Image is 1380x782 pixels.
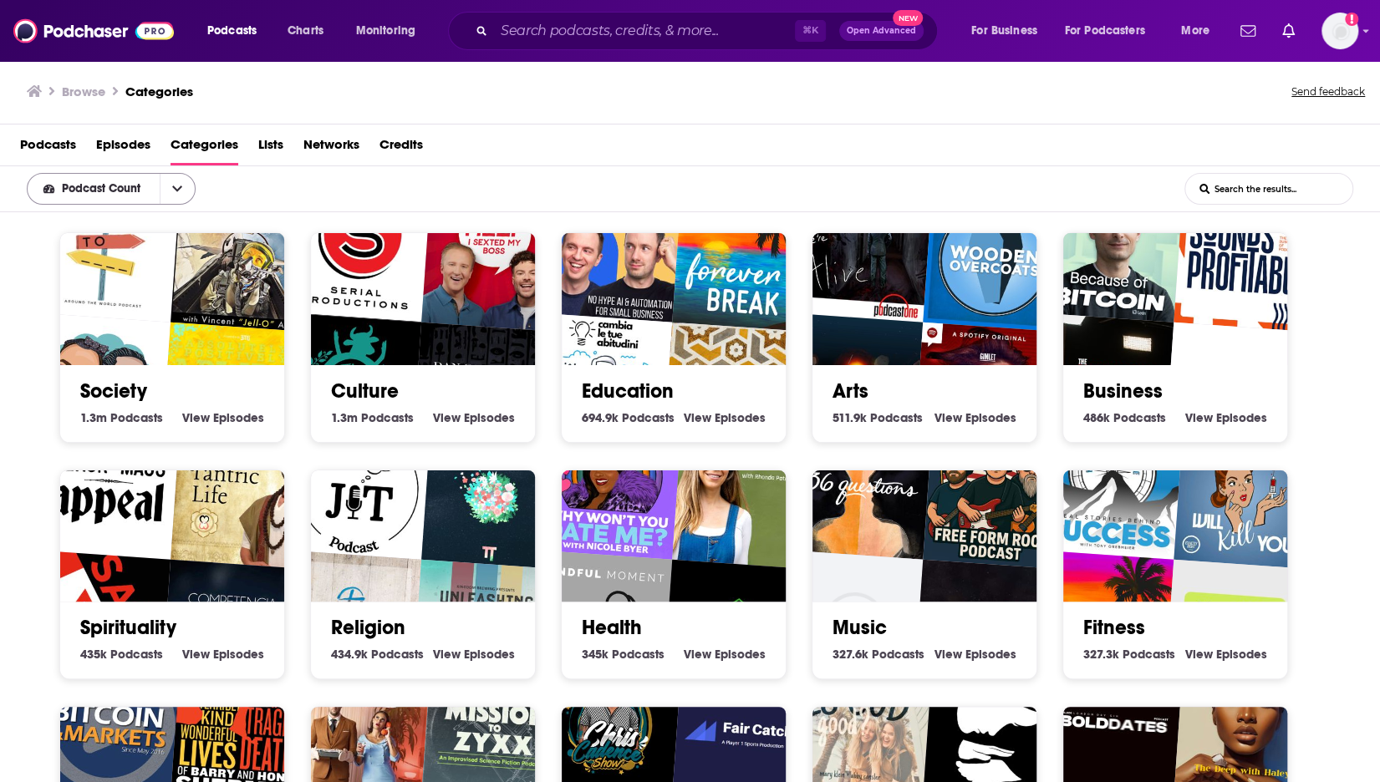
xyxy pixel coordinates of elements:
[870,410,923,425] span: Podcasts
[715,647,766,662] span: Episodes
[1216,410,1267,425] span: Episodes
[171,425,314,569] img: The Tantric Life
[934,410,962,425] span: View
[934,647,962,662] span: View
[13,15,174,47] a: Podchaser - Follow, Share and Rate Podcasts
[1185,410,1213,425] span: View
[207,19,257,43] span: Podcasts
[288,415,431,559] img: Just Thinking Podcast
[37,415,181,559] img: Black Mass Appeal: Modern Satanism for the Masses
[1174,425,1317,569] div: This Podcast Will Kill You
[1345,13,1358,26] svg: Add a profile image
[1185,647,1213,662] span: View
[1286,80,1370,104] button: Send feedback
[1083,410,1166,425] a: 486k Business Podcasts
[795,20,826,42] span: ⌘ K
[833,410,867,425] span: 511.9k
[965,647,1016,662] span: Episodes
[715,410,766,425] span: Episodes
[1169,18,1230,44] button: open menu
[213,410,264,425] span: Episodes
[1174,188,1317,332] div: Sounds Profitable
[582,615,642,640] a: Health
[303,131,359,165] a: Networks
[684,647,766,662] a: View Health Episodes
[27,173,222,205] h2: Choose List sort
[1083,615,1145,640] a: Fitness
[171,131,238,165] a: Categories
[833,615,887,640] a: Music
[934,410,1016,425] a: View Arts Episodes
[1216,647,1267,662] span: Episodes
[196,18,278,44] button: open menu
[1083,378,1163,404] a: Business
[1040,415,1184,559] img: The Real Stories Behind Success
[1321,13,1358,49] img: User Profile
[80,410,107,425] span: 1.3m
[684,410,766,425] a: View Education Episodes
[1321,13,1358,49] span: Logged in as egilfenbaum
[182,647,264,662] a: View Spirituality Episodes
[538,415,682,559] div: Why Won't You Date Me? with Nicole Byer
[125,84,193,99] a: Categories
[1113,410,1166,425] span: Podcasts
[421,188,565,332] img: Help I Sexted My Boss
[464,647,515,662] span: Episodes
[934,647,1016,662] a: View Music Episodes
[258,131,283,165] a: Lists
[1040,179,1184,322] img: Because of Bitcoin
[1234,17,1262,45] a: Show notifications dropdown
[965,410,1016,425] span: Episodes
[789,179,933,322] div: We're Alive
[421,425,565,569] img: The Creation Stories
[1185,410,1267,425] a: View Business Episodes
[433,410,515,425] a: View Culture Episodes
[1123,647,1175,662] span: Podcasts
[80,647,107,662] span: 435k
[288,179,431,322] img: Serial
[923,425,1067,569] img: Free Form Rock Podcast
[1065,19,1145,43] span: For Podcasters
[331,615,405,640] a: Religion
[80,615,176,640] a: Spirituality
[538,179,682,322] img: Authority Hacker Podcast – AI & Automation for Small biz & Marketers
[371,647,424,662] span: Podcasts
[582,647,609,662] span: 345k
[923,188,1067,332] img: Wooden Overcoats
[960,18,1058,44] button: open menu
[893,10,923,26] span: New
[182,647,210,662] span: View
[684,647,711,662] span: View
[1054,18,1169,44] button: open menu
[331,410,414,425] a: 1.3m Culture Podcasts
[171,188,314,332] img: Fighter Pilot Podcast
[672,425,816,569] img: FoundMyFitness
[672,188,816,332] img: Forever Break
[331,647,424,662] a: 434.9k Religion Podcasts
[622,410,675,425] span: Podcasts
[37,179,181,322] div: Take Me To Travel Podcast
[582,647,665,662] a: 345k Health Podcasts
[160,174,195,204] button: open menu
[1083,410,1110,425] span: 486k
[96,131,150,165] span: Episodes
[833,647,868,662] span: 327.6k
[789,415,933,559] img: 36 Questions – The Podcast Musical
[62,183,146,195] span: Podcast Count
[331,410,358,425] span: 1.3m
[80,410,163,425] a: 1.3m Society Podcasts
[464,410,515,425] span: Episodes
[28,183,160,195] button: open menu
[344,18,437,44] button: open menu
